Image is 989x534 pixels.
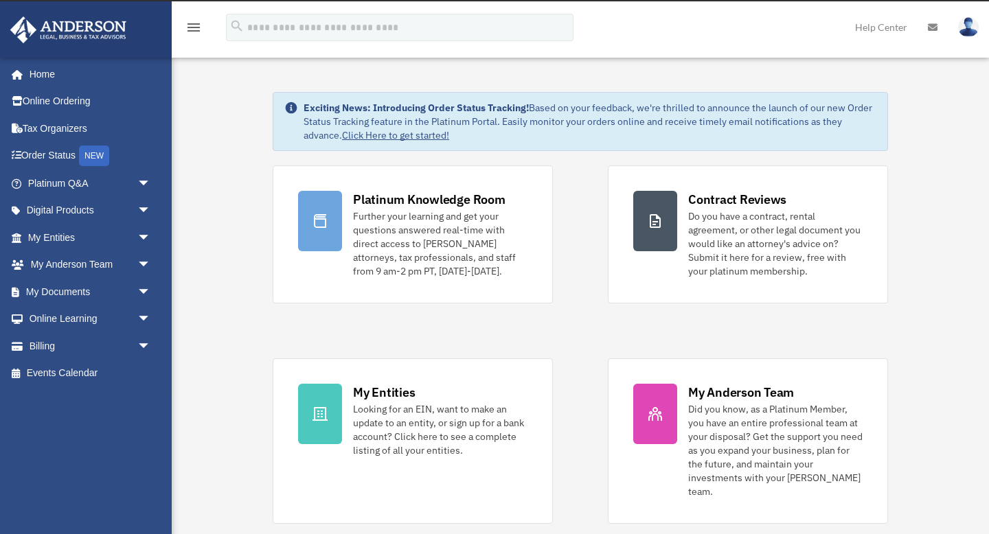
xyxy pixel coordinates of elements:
i: menu [185,19,202,36]
img: Anderson Advisors Platinum Portal [6,16,130,43]
a: Click Here to get started! [342,129,449,141]
a: Billingarrow_drop_down [10,332,172,360]
div: My Entities [353,384,415,401]
div: Looking for an EIN, want to make an update to an entity, or sign up for a bank account? Click her... [353,402,527,457]
strong: Exciting News: Introducing Order Status Tracking! [304,102,529,114]
span: arrow_drop_down [137,278,165,306]
a: My Anderson Teamarrow_drop_down [10,251,172,279]
span: arrow_drop_down [137,224,165,252]
span: arrow_drop_down [137,197,165,225]
div: Did you know, as a Platinum Member, you have an entire professional team at your disposal? Get th... [688,402,863,498]
span: arrow_drop_down [137,305,165,334]
span: arrow_drop_down [137,332,165,360]
a: Home [10,60,165,88]
a: My Anderson Team Did you know, as a Platinum Member, you have an entire professional team at your... [608,358,888,524]
a: menu [185,24,202,36]
i: search [229,19,245,34]
a: Online Learningarrow_drop_down [10,305,172,333]
a: Digital Productsarrow_drop_down [10,197,172,224]
a: Platinum Knowledge Room Further your learning and get your questions answered real-time with dire... [273,165,553,303]
a: Events Calendar [10,360,172,387]
a: Order StatusNEW [10,142,172,170]
span: arrow_drop_down [137,170,165,198]
div: Do you have a contract, rental agreement, or other legal document you would like an attorney's ad... [688,209,863,278]
a: My Documentsarrow_drop_down [10,278,172,305]
a: My Entities Looking for an EIN, want to make an update to an entity, or sign up for a bank accoun... [273,358,553,524]
div: Further your learning and get your questions answered real-time with direct access to [PERSON_NAM... [353,209,527,278]
img: User Pic [958,17,979,37]
div: My Anderson Team [688,384,794,401]
a: Platinum Q&Aarrow_drop_down [10,170,172,197]
div: NEW [79,146,109,166]
a: Online Ordering [10,88,172,115]
a: Tax Organizers [10,115,172,142]
a: Contract Reviews Do you have a contract, rental agreement, or other legal document you would like... [608,165,888,303]
div: Based on your feedback, we're thrilled to announce the launch of our new Order Status Tracking fe... [304,101,876,142]
div: Platinum Knowledge Room [353,191,505,208]
div: Contract Reviews [688,191,786,208]
span: arrow_drop_down [137,251,165,279]
a: My Entitiesarrow_drop_down [10,224,172,251]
